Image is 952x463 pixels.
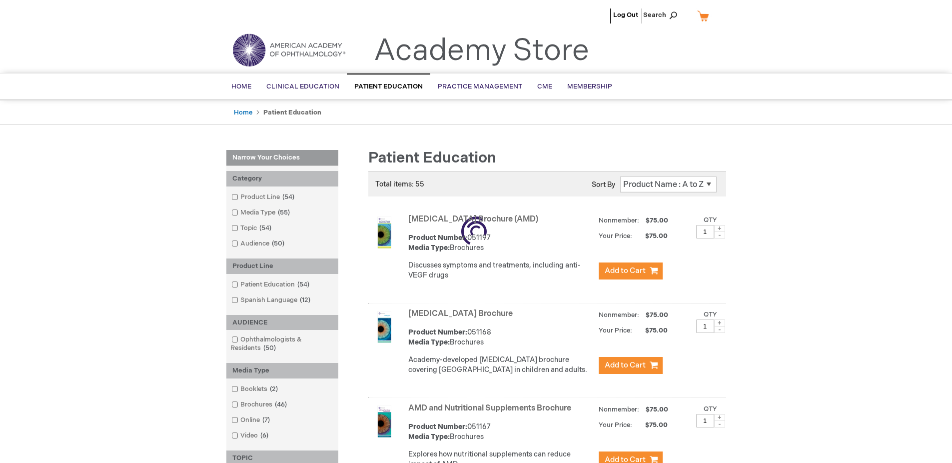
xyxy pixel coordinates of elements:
a: AMD and Nutritional Supplements Brochure [408,403,571,413]
span: $75.00 [634,421,669,429]
div: 051168 Brochures [408,327,594,347]
span: Patient Education [354,82,423,90]
a: Log Out [613,11,638,19]
span: CME [537,82,552,90]
strong: Nonmember: [599,403,639,416]
span: 6 [258,431,271,439]
strong: Media Type: [408,243,450,252]
strong: Your Price: [599,232,632,240]
a: Audience50 [229,239,288,248]
a: Practice Management [430,74,530,99]
a: Home [234,108,252,116]
strong: Product Number: [408,422,467,431]
a: Booklets2 [229,384,282,394]
a: Membership [560,74,620,99]
span: Membership [567,82,612,90]
span: 50 [261,344,278,352]
span: 2 [267,385,280,393]
a: Patient Education [347,73,430,99]
label: Qty [704,405,717,413]
button: Add to Cart [599,357,663,374]
a: [MEDICAL_DATA] Brochure (AMD) [408,214,538,224]
span: Search [643,5,681,25]
div: 051167 Brochures [408,422,594,442]
input: Qty [696,414,714,427]
a: Topic54 [229,223,275,233]
strong: Product Number: [408,233,467,242]
a: Media Type55 [229,208,294,217]
div: Category [226,171,338,186]
span: Add to Cart [605,360,646,370]
span: 12 [297,296,313,304]
span: 7 [260,416,272,424]
span: $75.00 [644,405,670,413]
a: Ophthalmologists & Residents50 [229,335,336,353]
label: Qty [704,216,717,224]
span: Clinical Education [266,82,339,90]
a: Academy Store [374,33,589,69]
span: Home [231,82,251,90]
span: 54 [295,280,312,288]
a: Video6 [229,431,272,440]
strong: Nonmember: [599,309,639,321]
a: Product Line54 [229,192,298,202]
a: Clinical Education [259,74,347,99]
input: Qty [696,225,714,238]
a: Patient Education54 [229,280,313,289]
span: 54 [257,224,274,232]
label: Qty [704,310,717,318]
strong: Your Price: [599,326,632,334]
span: Add to Cart [605,266,646,275]
div: Product Line [226,258,338,274]
strong: Narrow Your Choices [226,150,338,166]
img: Age-Related Macular Degeneration Brochure (AMD) [368,216,400,248]
div: 051197 Brochures [408,233,594,253]
a: Online7 [229,415,274,425]
strong: Media Type: [408,338,450,346]
div: AUDIENCE [226,315,338,330]
span: Practice Management [438,82,522,90]
strong: Your Price: [599,421,632,429]
strong: Media Type: [408,432,450,441]
p: Discusses symptoms and treatments, including anti-VEGF drugs [408,260,594,280]
a: [MEDICAL_DATA] Brochure [408,309,513,318]
a: Brochures46 [229,400,291,409]
span: Total items: 55 [375,180,424,188]
span: $75.00 [644,311,670,319]
div: Media Type [226,363,338,378]
img: Amblyopia Brochure [368,311,400,343]
span: 46 [272,400,289,408]
a: Spanish Language12 [229,295,314,305]
label: Sort By [592,180,615,189]
button: Add to Cart [599,262,663,279]
a: CME [530,74,560,99]
input: Qty [696,319,714,333]
strong: Patient Education [263,108,321,116]
span: 50 [269,239,287,247]
p: Academy-developed [MEDICAL_DATA] brochure covering [GEOGRAPHIC_DATA] in children and adults. [408,355,594,375]
span: Patient Education [368,149,496,167]
span: $75.00 [634,326,669,334]
img: AMD and Nutritional Supplements Brochure [368,405,400,437]
span: $75.00 [634,232,669,240]
span: $75.00 [644,216,670,224]
strong: Nonmember: [599,214,639,227]
span: 54 [280,193,297,201]
strong: Product Number: [408,328,467,336]
span: 55 [275,208,292,216]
